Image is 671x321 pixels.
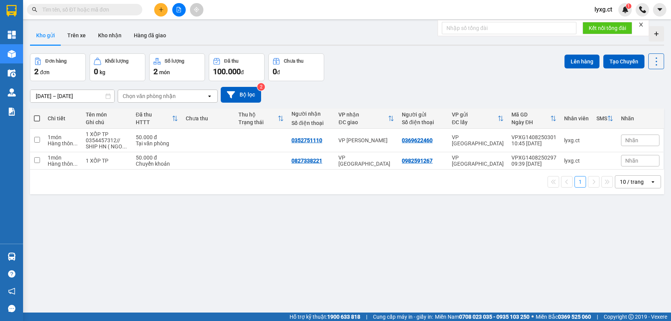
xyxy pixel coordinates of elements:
div: 0369622460 [402,137,433,143]
span: copyright [628,314,634,319]
button: Kết nối tổng đài [583,22,632,34]
button: Bộ lọc [221,87,261,103]
span: search [32,7,37,12]
button: Khối lượng0kg [90,53,145,81]
span: đ [241,69,244,75]
button: Hàng đã giao [128,26,172,45]
span: ... [122,143,127,150]
div: 10 / trang [620,178,644,186]
svg: open [650,179,656,185]
div: Khối lượng [105,58,128,64]
div: 0354457312// SHIP HN ( NGOC 40, THÔN TẢ THANH OAI, XÃ ĐẠI THANH, HÀ NỘI) [86,137,128,150]
span: đơn [40,69,50,75]
div: lyxg.ct [564,158,589,164]
span: caret-down [656,6,663,13]
button: Đã thu100.000đ [209,53,265,81]
div: ĐC giao [338,119,388,125]
button: Tạo Chuyến [603,55,644,68]
div: Số điện thoại [402,119,444,125]
div: 1 XỐP TP [86,158,128,164]
div: Người nhận [291,111,331,117]
th: Toggle SortBy [508,108,560,129]
span: notification [8,288,15,295]
div: Nhãn [621,115,659,121]
th: Toggle SortBy [335,108,398,129]
span: 0 [273,67,277,76]
div: 50.000 đ [136,155,178,161]
div: 10:45 [DATE] [511,140,556,146]
div: Tại văn phòng [136,140,178,146]
th: Toggle SortBy [132,108,182,129]
span: Nhãn [625,137,638,143]
div: VPXG1408250301 [511,134,556,140]
span: 1 [627,3,630,9]
div: Đã thu [224,58,238,64]
div: Đã thu [136,111,172,118]
div: Ghi chú [86,119,128,125]
span: Cung cấp máy in - giấy in: [373,313,433,321]
span: Kết nối tổng đài [589,24,626,32]
img: logo-vxr [7,5,17,17]
sup: 2 [257,83,265,91]
div: 1 món [48,155,78,161]
img: warehouse-icon [8,88,16,96]
input: Tìm tên, số ĐT hoặc mã đơn [42,5,133,14]
button: Trên xe [61,26,92,45]
span: ... [73,140,78,146]
th: Toggle SortBy [593,108,617,129]
div: VP gửi [452,111,498,118]
span: món [159,69,170,75]
div: VP [GEOGRAPHIC_DATA] [338,155,394,167]
div: Trạng thái [238,119,278,125]
div: 50.000 đ [136,134,178,140]
span: 100.000 [213,67,241,76]
img: warehouse-icon [8,69,16,77]
div: 0982591267 [402,158,433,164]
span: | [597,313,598,321]
div: 1 XỐP TP [86,131,128,137]
th: Toggle SortBy [235,108,288,129]
div: Chưa thu [186,115,231,121]
div: VP [PERSON_NAME] [338,137,394,143]
span: 2 [34,67,38,76]
span: | [366,313,367,321]
strong: 0708 023 035 - 0935 103 250 [459,314,529,320]
div: ĐC lấy [452,119,498,125]
button: Chưa thu0đ [268,53,324,81]
img: warehouse-icon [8,253,16,261]
div: Đơn hàng [45,58,67,64]
div: Số lượng [165,58,184,64]
img: dashboard-icon [8,31,16,39]
input: Nhập số tổng đài [442,22,576,34]
div: 09:39 [DATE] [511,161,556,167]
div: 0352751110 [291,137,322,143]
div: Chi tiết [48,115,78,121]
input: Select a date range. [30,90,114,102]
button: Kho gửi [30,26,61,45]
img: solution-icon [8,108,16,116]
span: close [638,22,644,27]
div: Thu hộ [238,111,278,118]
button: 1 [574,176,586,188]
img: icon-new-feature [622,6,629,13]
span: Hỗ trợ kỹ thuật: [290,313,360,321]
span: file-add [176,7,181,12]
div: VP [GEOGRAPHIC_DATA] [452,134,504,146]
span: plus [158,7,164,12]
div: Hàng thông thường [48,161,78,167]
button: caret-down [653,3,666,17]
div: Chưa thu [284,58,303,64]
div: Nhân viên [564,115,589,121]
button: Lên hàng [564,55,599,68]
img: phone-icon [639,6,646,13]
svg: open [206,93,213,99]
div: VPXG1408250297 [511,155,556,161]
sup: 1 [626,3,631,9]
div: Tạo kho hàng mới [649,26,664,42]
span: lyxg.ct [588,5,618,14]
div: Số điện thoại [291,120,331,126]
span: ... [73,161,78,167]
img: warehouse-icon [8,50,16,58]
span: Miền Nam [435,313,529,321]
span: ⚪️ [531,315,534,318]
